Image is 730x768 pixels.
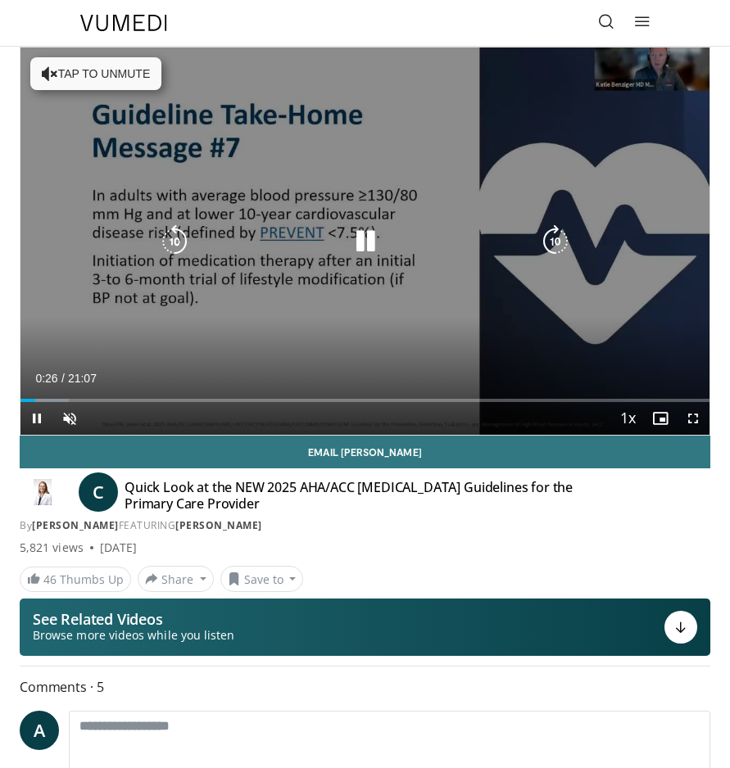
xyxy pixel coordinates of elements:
button: Playback Rate [611,402,644,435]
img: Dr. Catherine P. Benziger [20,479,66,505]
button: Share [138,566,214,592]
button: Unmute [53,402,86,435]
span: Browse more videos while you listen [33,627,234,644]
span: 0:26 [35,372,57,385]
h4: Quick Look at the NEW 2025 AHA/ACC [MEDICAL_DATA] Guidelines for the Primary Care Provider [125,479,615,512]
span: Comments 5 [20,676,710,698]
span: 5,821 views [20,540,84,556]
button: Pause [20,402,53,435]
button: See Related Videos Browse more videos while you listen [20,599,710,656]
p: See Related Videos [33,611,234,627]
div: By FEATURING [20,518,710,533]
a: Email [PERSON_NAME] [20,436,710,468]
div: Progress Bar [20,399,710,402]
button: Save to [220,566,304,592]
span: 21:07 [68,372,97,385]
button: Fullscreen [677,402,710,435]
video-js: Video Player [20,47,710,435]
a: [PERSON_NAME] [175,518,262,532]
span: 46 [43,571,57,587]
span: / [61,372,65,385]
a: C [79,472,118,512]
a: 46 Thumbs Up [20,567,131,592]
div: [DATE] [100,540,137,556]
img: VuMedi Logo [80,15,167,31]
a: [PERSON_NAME] [32,518,119,532]
button: Enable picture-in-picture mode [644,402,677,435]
button: Tap to unmute [30,57,161,90]
a: A [20,711,59,750]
